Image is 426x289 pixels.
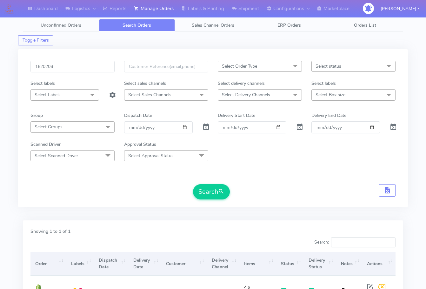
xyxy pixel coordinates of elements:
[30,228,70,235] label: Showing 1 to 1 of 1
[362,252,396,276] th: Actions: activate to sort column ascending
[276,252,304,276] th: Status: activate to sort column ascending
[314,237,396,247] label: Search:
[222,63,257,69] span: Select Order Type
[66,252,94,276] th: Labels: activate to sort column ascending
[124,141,156,148] label: Approval Status
[316,92,345,98] span: Select Box size
[128,92,171,98] span: Select Sales Channels
[30,141,61,148] label: Scanned Driver
[30,80,55,87] label: Select labels
[30,252,66,276] th: Order: activate to sort column ascending
[35,92,61,98] span: Select Labels
[23,19,403,31] ul: Tabs
[94,252,129,276] th: Dispatch Date: activate to sort column ascending
[304,252,336,276] th: Delivery Status: activate to sort column ascending
[161,252,207,276] th: Customer: activate to sort column ascending
[128,153,174,159] span: Select Approval Status
[311,80,336,87] label: Select labels
[336,252,362,276] th: Notes: activate to sort column ascending
[41,22,81,28] span: Unconfirmed Orders
[277,22,301,28] span: ERP Orders
[18,35,53,45] button: Toggle Filters
[124,112,152,119] label: Dispatch Date
[354,22,376,28] span: Orders List
[376,2,424,15] button: [PERSON_NAME]
[30,112,43,119] label: Group
[129,252,161,276] th: Delivery Date: activate to sort column ascending
[35,124,63,130] span: Select Groups
[193,184,230,199] button: Search
[30,61,115,72] input: Order Id
[311,112,346,119] label: Delivery End Date
[207,252,239,276] th: Delivery Channel: activate to sort column ascending
[124,80,166,87] label: Select sales channels
[331,237,396,247] input: Search:
[316,63,341,69] span: Select status
[222,92,270,98] span: Select Delivery Channels
[218,80,265,87] label: Select delivery channels
[124,61,208,72] input: Customer Reference(email,phone)
[239,252,276,276] th: Items: activate to sort column ascending
[218,112,255,119] label: Delivery Start Date
[123,22,151,28] span: Search Orders
[35,153,78,159] span: Select Scanned Driver
[192,22,234,28] span: Sales Channel Orders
